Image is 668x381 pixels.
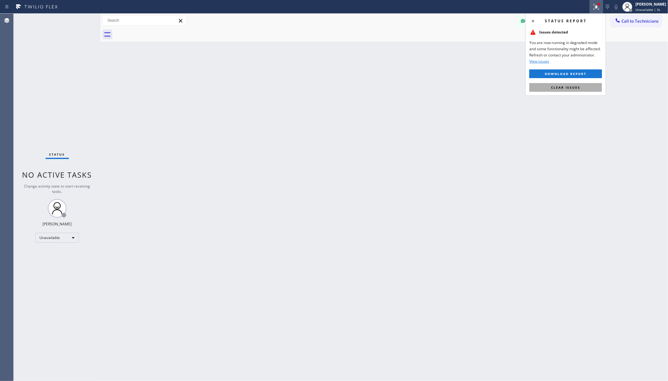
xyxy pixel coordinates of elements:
[24,184,90,194] span: Change activity state to start receiving tasks.
[635,7,660,12] span: Unavailable | 3s
[611,15,662,27] button: Call to Technicians
[103,16,186,25] input: Search
[22,170,92,180] span: No active tasks
[612,2,621,11] button: Mute
[517,15,551,27] button: Messages
[621,18,658,24] span: Call to Technicians
[43,221,72,227] div: [PERSON_NAME]
[635,2,666,7] div: [PERSON_NAME]
[49,152,65,157] span: Status
[35,233,79,243] div: Unavailable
